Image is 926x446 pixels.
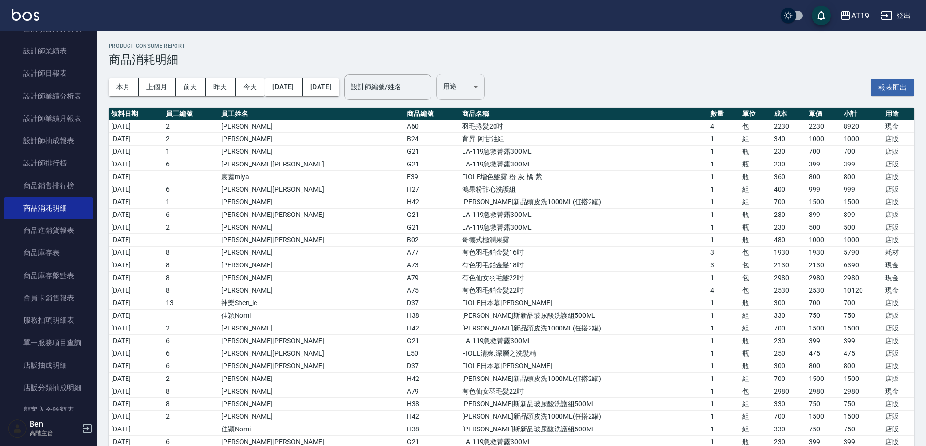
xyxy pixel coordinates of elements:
a: 會員卡銷售報表 [4,287,93,309]
td: 組 [740,183,771,196]
td: 店販 [883,145,914,158]
td: 店販 [883,322,914,334]
td: 750 [806,397,841,410]
td: 6 [163,347,218,360]
td: A77 [404,246,459,259]
td: [DATE] [109,183,163,196]
th: 商品名稱 [460,108,708,120]
td: 399 [806,334,841,347]
td: [DATE] [109,347,163,360]
td: 2 [163,120,218,132]
td: 10120 [841,284,883,297]
td: 5790 [841,246,883,259]
td: B02 [404,233,459,246]
td: 800 [806,360,841,372]
td: 500 [841,221,883,233]
td: H38 [404,397,459,410]
h5: Ben [30,419,79,429]
td: [DATE] [109,385,163,397]
td: 店販 [883,297,914,309]
td: [PERSON_NAME] [219,196,405,208]
td: E39 [404,170,459,183]
td: 有色羽毛鉑金髮22吋 [460,284,708,297]
td: 哥德式極潤果露 [460,233,708,246]
td: 1 [708,334,739,347]
td: G21 [404,158,459,170]
th: 商品編號 [404,108,459,120]
td: 2980 [841,385,883,397]
td: E50 [404,347,459,360]
td: 店販 [883,372,914,385]
td: 2530 [771,284,806,297]
td: 包 [740,385,771,397]
td: 2 [163,221,218,233]
td: LA-119急救菁露300ML [460,334,708,347]
td: 包 [740,246,771,259]
td: [DATE] [109,309,163,322]
td: 330 [771,309,806,322]
td: 瓶 [740,233,771,246]
td: [DATE] [109,158,163,170]
a: 設計師抽成報表 [4,130,93,152]
td: 4 [708,284,739,297]
td: 店販 [883,132,914,145]
td: [DATE] [109,132,163,145]
td: [PERSON_NAME]新品頭皮洗1000ML(任搭2罐) [460,322,708,334]
img: Logo [12,9,39,21]
td: [DATE] [109,196,163,208]
td: [PERSON_NAME] [219,284,405,297]
td: [PERSON_NAME][PERSON_NAME] [219,347,405,360]
td: 2980 [841,271,883,284]
td: 2980 [806,271,841,284]
td: 700 [771,322,806,334]
td: 399 [806,158,841,170]
td: 組 [740,322,771,334]
th: 數量 [708,108,739,120]
td: 700 [771,196,806,208]
td: 瓶 [740,297,771,309]
button: save [812,6,831,25]
td: [DATE] [109,360,163,372]
td: 230 [771,145,806,158]
td: 1 [708,347,739,360]
td: 4 [708,120,739,132]
td: 8 [163,284,218,297]
td: 700 [841,145,883,158]
td: 1 [708,132,739,145]
td: 1000 [841,233,883,246]
a: 服務扣項明細表 [4,309,93,331]
td: 1500 [841,196,883,208]
td: 399 [841,208,883,221]
td: 1500 [841,322,883,334]
td: 1500 [806,372,841,385]
td: 組 [740,372,771,385]
td: 2130 [771,259,806,271]
td: 1 [708,145,739,158]
td: [DATE] [109,233,163,246]
td: 800 [806,170,841,183]
td: 6 [163,334,218,347]
th: 員工姓名 [219,108,405,120]
td: [PERSON_NAME]新品頭皮洗1000ML(任搭2罐) [460,196,708,208]
td: 340 [771,132,806,145]
td: 1000 [841,132,883,145]
td: 399 [841,158,883,170]
td: 1 [708,183,739,196]
td: 1930 [806,246,841,259]
td: 包 [740,120,771,132]
td: 店販 [883,208,914,221]
td: 700 [806,145,841,158]
img: Person [8,419,27,438]
td: 2 [163,132,218,145]
td: 2980 [771,271,806,284]
td: [DATE] [109,170,163,183]
td: 6390 [841,259,883,271]
td: [DATE] [109,334,163,347]
td: 6 [163,360,218,372]
th: 單位 [740,108,771,120]
td: G21 [404,221,459,233]
td: [DATE] [109,145,163,158]
td: [PERSON_NAME][PERSON_NAME] [219,158,405,170]
button: 昨天 [206,78,236,96]
td: 瓶 [740,221,771,233]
